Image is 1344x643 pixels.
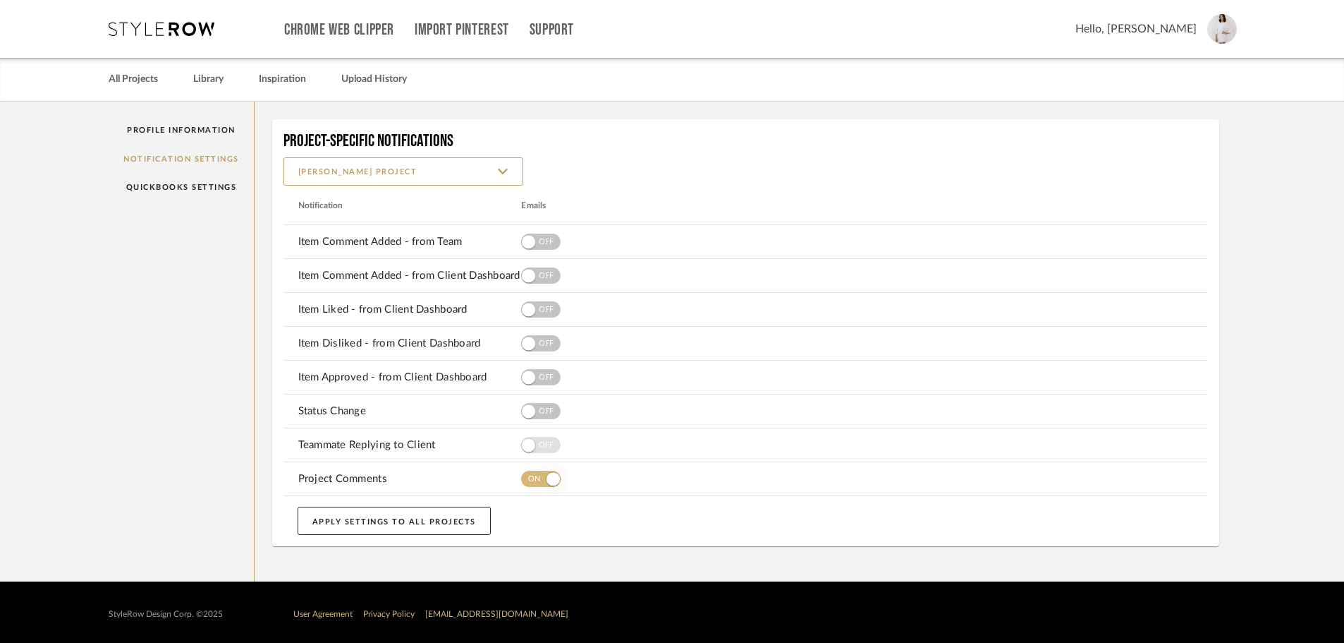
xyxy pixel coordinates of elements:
button: APPLY SETTINGS TO ALL PROJECTS [298,507,491,535]
input: SELECT A PROJECT TO MANAGE NOTIFICATIONS [283,157,523,186]
h4: Project-Specific Notifications [283,131,1209,152]
a: Upload History [341,70,407,89]
td: Item Disliked - from Client Dashboard [281,337,522,351]
td: Item Approved - from Client Dashboard [281,371,522,385]
a: Support [530,24,574,36]
a: Profile Information [109,116,254,145]
a: QuickBooks Settings [109,173,254,202]
a: User Agreement [293,610,353,618]
td: Teammate Replying to Client [281,438,522,452]
a: All Projects [109,70,158,89]
th: Emails [521,198,762,213]
a: [EMAIL_ADDRESS][DOMAIN_NAME] [425,610,568,618]
th: Notification [281,198,522,213]
td: Item Liked - from Client Dashboard [281,303,522,317]
td: Status Change [281,404,522,419]
td: Project Comments [281,472,522,486]
td: Item Comment Added - from Team [281,235,522,249]
div: StyleRow Design Corp. ©2025 [109,609,223,620]
a: Privacy Policy [363,610,415,618]
span: Hello, [PERSON_NAME] [1075,20,1197,37]
a: Chrome Web Clipper [284,24,394,36]
a: Library [193,70,224,89]
a: Import Pinterest [415,24,509,36]
img: avatar [1207,14,1237,44]
td: Item Comment Added - from Client Dashboard [281,269,522,283]
a: Inspiration [259,70,306,89]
